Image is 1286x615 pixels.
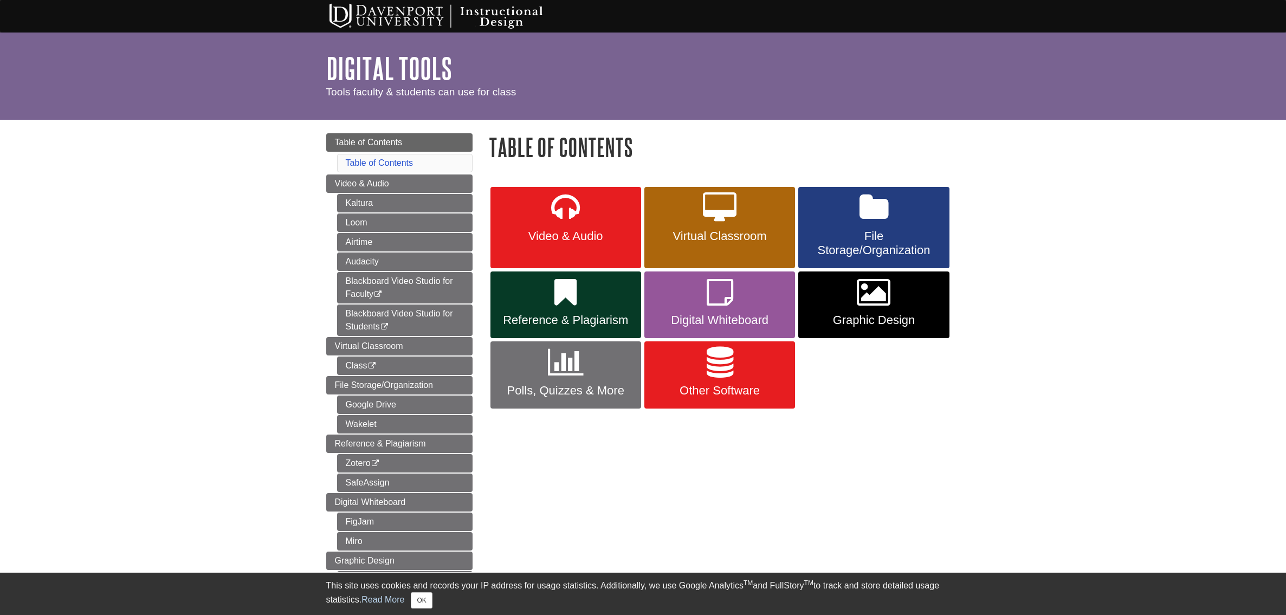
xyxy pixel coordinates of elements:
span: Graphic Design [806,313,941,327]
a: Graphic Design [798,271,949,339]
span: Digital Whiteboard [335,497,406,507]
a: Miro [337,532,473,551]
a: Graphic Design [326,552,473,570]
span: Video & Audio [499,229,633,243]
a: File Storage/Organization [326,376,473,394]
span: Graphic Design [335,556,395,565]
i: This link opens in a new window [367,362,377,370]
i: This link opens in a new window [380,323,389,331]
a: Virtual Classroom [644,187,795,268]
span: Polls, Quizzes & More [499,384,633,398]
a: Read More [361,595,404,604]
a: Zotero [337,454,473,472]
a: Audacity [337,253,473,271]
i: This link opens in a new window [371,460,380,467]
a: Canva [337,571,473,590]
img: Davenport University Instructional Design [321,3,581,30]
span: Virtual Classroom [652,229,787,243]
span: File Storage/Organization [335,380,433,390]
a: Google Drive [337,396,473,414]
button: Close [411,592,432,608]
a: SafeAssign [337,474,473,492]
a: Reference & Plagiarism [490,271,641,339]
a: Blackboard Video Studio for Students [337,305,473,336]
a: Virtual Classroom [326,337,473,355]
div: This site uses cookies and records your IP address for usage statistics. Additionally, we use Goo... [326,579,960,608]
span: File Storage/Organization [806,229,941,257]
a: Blackboard Video Studio for Faculty [337,272,473,303]
span: Virtual Classroom [335,341,403,351]
a: Table of Contents [346,158,413,167]
a: Digital Tools [326,51,452,85]
span: Reference & Plagiarism [499,313,633,327]
a: Video & Audio [490,187,641,268]
a: Airtime [337,233,473,251]
a: Digital Whiteboard [326,493,473,512]
a: Other Software [644,341,795,409]
a: Table of Contents [326,133,473,152]
span: Video & Audio [335,179,389,188]
sup: TM [804,579,813,587]
a: FigJam [337,513,473,531]
a: File Storage/Organization [798,187,949,268]
a: Digital Whiteboard [644,271,795,339]
span: Other Software [652,384,787,398]
a: Kaltura [337,194,473,212]
i: This link opens in a new window [373,291,383,298]
a: Polls, Quizzes & More [490,341,641,409]
span: Tools faculty & students can use for class [326,86,516,98]
a: Video & Audio [326,174,473,193]
a: Loom [337,213,473,232]
h1: Table of Contents [489,133,960,161]
span: Reference & Plagiarism [335,439,426,448]
span: Digital Whiteboard [652,313,787,327]
a: Class [337,357,473,375]
a: Reference & Plagiarism [326,435,473,453]
a: Wakelet [337,415,473,433]
sup: TM [744,579,753,587]
span: Table of Contents [335,138,403,147]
